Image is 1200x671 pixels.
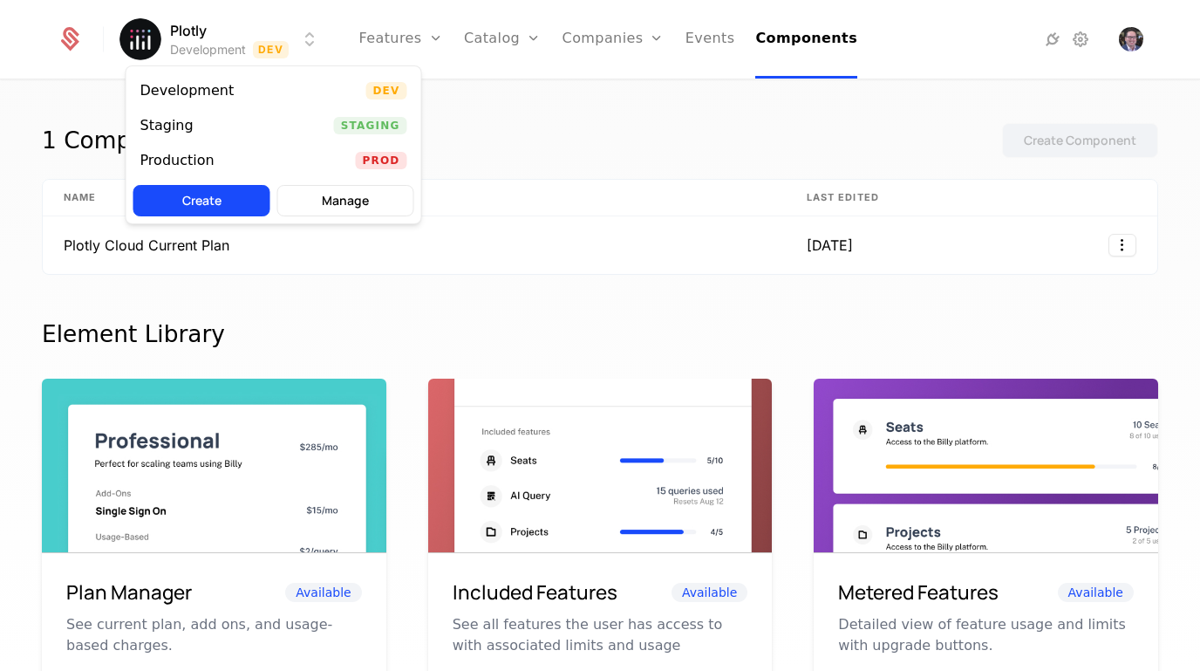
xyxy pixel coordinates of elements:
[334,117,407,134] span: Staging
[277,185,414,216] button: Manage
[140,119,194,133] div: Staging
[140,84,235,98] div: Development
[126,65,422,224] div: Select environment
[140,154,215,168] div: Production
[356,152,407,169] span: Prod
[133,185,270,216] button: Create
[365,82,406,99] span: Dev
